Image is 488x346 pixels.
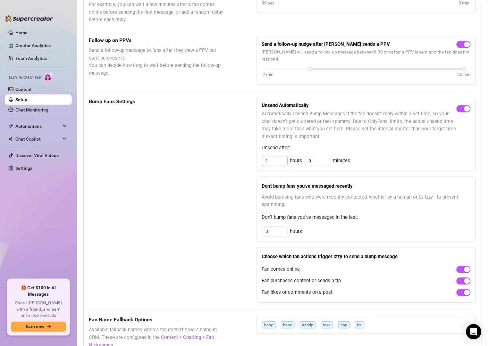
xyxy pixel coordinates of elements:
a: Setup [15,97,27,102]
span: love [321,322,333,329]
a: Creator Analytics [15,40,67,51]
span: Avoid bumping fans who were recently contacted, whether by a human or by Izzy - to prevent spamming. [262,194,471,209]
a: Chat Monitoring [15,107,48,112]
img: Chat Copilot [8,137,13,141]
span: Unsend after: [262,144,471,152]
h5: Bump Fans Settings [89,98,224,106]
span: Fan comes online [262,266,300,274]
span: 🎁 Get $100 in AI Messages [11,285,66,298]
span: Send a follow-up message to fans after they view a PPV but don't purchase it. You can decide how ... [89,47,224,77]
span: hours [290,228,302,236]
span: minutes [333,157,350,165]
a: Discover Viral Videos [15,153,59,158]
a: Content [15,87,32,92]
button: Earn nowarrow-right [11,322,66,332]
span: hours [290,157,302,165]
span: thunderbolt [8,124,13,129]
span: babe [281,322,295,329]
span: Chat Copilot [15,134,61,144]
span: arrow-right [47,325,51,329]
div: 2 min [263,71,274,78]
img: AI Chatter [44,72,54,81]
span: Izzy AI Chatter [9,75,41,81]
a: Settings [15,166,32,171]
span: baby [262,322,276,329]
a: Team Analytics [15,56,47,61]
span: bby [338,322,350,329]
span: Share [PERSON_NAME] with a friend, and earn unlimited rewards [11,300,66,319]
img: logo-BBDzfeDw.svg [5,15,53,22]
h5: Follow up on PPVs [89,37,224,45]
span: Don't bump fans you've messaged in the last: [262,214,471,222]
strong: Choose which fan actions trigger Izzy to send a bump message [262,254,398,260]
span: [PERSON_NAME] will send a follow-up message between 8 - 30 min after a PPV is sent and the fan do... [262,49,471,63]
span: Fan purchases content or sends a tip [262,277,341,285]
span: Automatically unsend Bump Messages if the fan doesn't reply within a set time, so your chat doesn... [262,111,457,141]
div: 30 min [458,71,471,78]
h5: Fan Name Fallback Options [89,316,224,324]
div: Open Intercom Messenger [466,324,482,340]
span: Earn now [26,324,44,329]
span: Fan likes or comments on a post [262,289,333,297]
span: daddy [300,322,316,329]
strong: Don't bump fans you've messaged recently [262,184,353,189]
a: Home [15,30,28,35]
strong: Send a follow-up nudge after [PERSON_NAME] sends a PPV [262,42,390,47]
span: Automations [15,121,61,131]
strong: Unsend Automatically [262,103,309,109]
span: bb [355,322,365,329]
